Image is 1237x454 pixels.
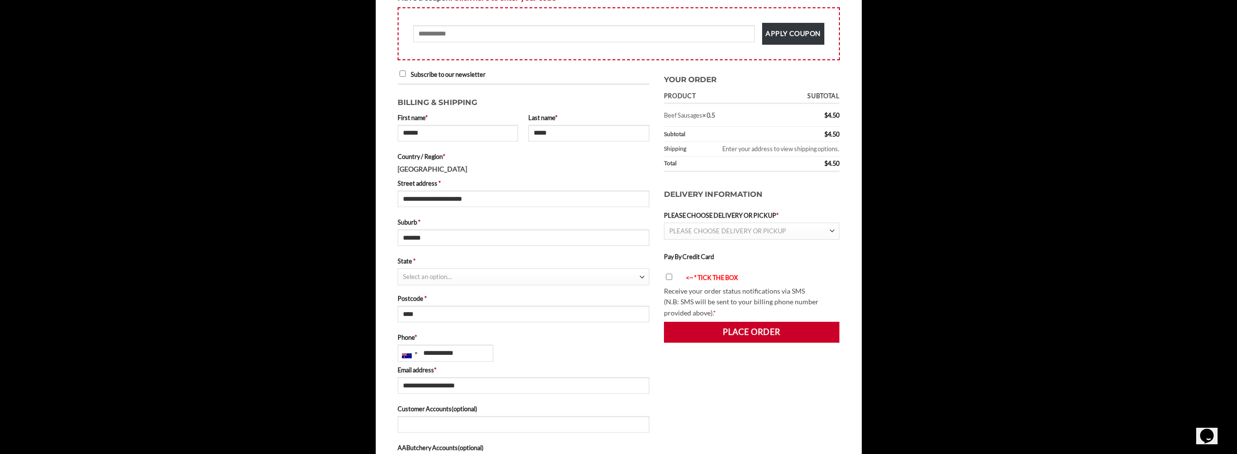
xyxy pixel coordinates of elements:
label: Email address [398,365,649,375]
label: AAButchery Accounts [398,443,649,453]
font: <-- * TICK THE BOX [686,274,738,281]
span: State [398,268,649,285]
bdi: 4.50 [824,159,839,167]
label: Last name [528,113,649,122]
label: Customer Accounts [398,404,649,414]
label: Phone [398,332,649,342]
td: Beef Sausages [664,104,770,127]
label: Suburb [398,217,649,227]
th: Total [664,157,770,172]
th: Subtotal [770,90,840,104]
iframe: chat widget [1196,415,1227,444]
label: First name [398,113,519,122]
button: Apply coupon [762,23,824,45]
abbr: required [438,179,441,187]
span: Subscribe to our newsletter [411,70,486,78]
abbr: required [776,211,779,219]
bdi: 4.50 [824,130,839,138]
th: Subtotal [664,127,770,141]
abbr: required [415,333,417,341]
label: State [398,256,649,266]
h3: Your order [664,69,840,86]
span: $ [824,111,828,119]
p: Receive your order status notifications via SMS (N.B: SMS will be sent to your billing phone numb... [664,286,840,319]
button: Place order [664,322,840,342]
div: Australia: +61 [398,345,420,361]
abbr: required [413,257,416,265]
label: Postcode [398,294,649,303]
input: <-- * TICK THE BOX [666,274,672,280]
th: Shipping [664,142,695,157]
span: $ [824,159,828,167]
span: (optional) [458,444,484,452]
span: $ [824,130,828,138]
abbr: required [424,295,427,302]
abbr: required [418,218,420,226]
label: Street address [398,178,649,188]
abbr: required [434,366,436,374]
h3: Billing & Shipping [398,92,649,109]
strong: × 0.5 [702,111,715,119]
strong: [GEOGRAPHIC_DATA] [398,165,467,173]
label: PLEASE CHOOSE DELIVERY OR PICKUP [664,210,840,220]
td: Enter your address to view shipping options. [695,142,840,157]
abbr: required [713,309,716,317]
abbr: required [443,153,445,160]
label: Pay By Credit Card [664,253,714,261]
span: PLEASE CHOOSE DELIVERY OR PICKUP [669,227,786,235]
h3: Delivery Information [664,179,840,210]
abbr: required [425,114,428,122]
th: Product [664,90,770,104]
span: (optional) [452,405,477,413]
img: arrow-blink.gif [677,275,686,281]
label: Country / Region [398,152,649,161]
bdi: 4.50 [824,111,839,119]
abbr: required [555,114,558,122]
span: Select an option… [403,273,452,280]
input: Subscribe to our newsletter [400,70,406,77]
